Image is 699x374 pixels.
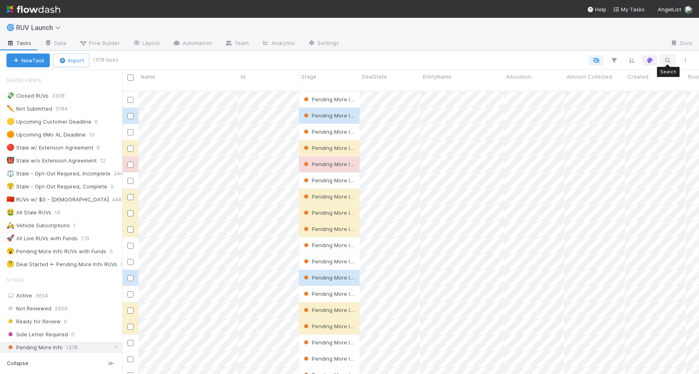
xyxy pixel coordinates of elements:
span: Pending More Info [302,161,358,167]
div: All Stale RUVs [6,207,51,218]
span: 3654 [35,292,48,299]
div: Pending More Info RUVs with Funds [6,246,106,256]
input: Toggle All Rows Selected [127,75,133,81]
span: Created [627,73,648,81]
span: Pending More Info [302,258,358,265]
div: Pending More Info [302,144,356,152]
input: Toggle Row Selected [127,145,133,152]
span: Pending More Info [302,128,358,135]
input: Toggle Row Selected [127,356,133,362]
div: Upcoming Customer Deadline [6,117,91,127]
div: Pending More Info [302,241,356,249]
div: Pending More Info [302,160,356,168]
span: 12 [100,156,114,166]
span: Allocation [506,73,531,81]
span: Saved Views [6,72,41,88]
div: Closed RUVs [6,91,49,101]
span: 1378 [66,342,78,353]
span: 😤 [6,183,15,190]
div: Active [6,291,120,301]
span: 😮 [6,248,15,254]
a: Docs [664,37,699,50]
span: Pending More Info [302,193,358,200]
input: Toggle Row Selected [127,259,133,265]
div: Stale - Opt-Out Required, Incomplete [6,169,110,179]
span: Pending More Info [6,342,63,353]
span: 344 [114,169,131,179]
span: Pending More Info [302,209,358,216]
span: Pending More Info [302,339,358,346]
span: 0 [110,182,122,192]
input: Toggle Row Selected [127,340,133,346]
a: Flow Builder [73,37,126,50]
span: 🇨🇳 [6,196,15,203]
span: 👹 [6,157,15,164]
span: 6 [97,143,108,153]
span: RUV Launch [16,24,65,32]
span: Pending More Info [302,226,358,232]
a: Automation [166,37,218,50]
div: Pending More Info [302,176,356,184]
a: Team [218,37,255,50]
span: Side Letter Required [6,329,68,340]
div: Stale w/o Extension Agreement [6,156,97,166]
span: 🚀 [6,235,15,241]
span: 0 [95,117,106,127]
span: Pending More Info [302,145,358,151]
div: Pending More Info [302,209,356,217]
span: 3308 [52,91,73,101]
div: Pending More Info [302,128,356,136]
div: Pending More Info [302,257,356,265]
span: Pending More Info [302,323,358,329]
div: Not Submitted [6,104,52,114]
span: 3 [121,259,132,269]
span: 🌀 [6,24,15,31]
span: Pending More Info [302,274,358,281]
span: 1 [73,220,84,231]
span: 19 [89,130,103,140]
div: Pending More Info [302,111,356,120]
span: Not Reviewed [6,303,51,314]
span: Stage [301,73,316,81]
span: 🟠 [6,131,15,138]
input: Toggle Row Selected [127,162,133,168]
input: Toggle Row Selected [127,178,133,184]
span: Amount Collected [567,73,612,81]
div: Pending More Info [302,338,356,346]
div: Pending More Info [302,290,356,298]
input: Toggle Row Selected [127,227,133,233]
input: Toggle Row Selected [127,129,133,135]
span: Pending More Info [302,307,358,313]
input: Toggle Row Selected [127,210,133,216]
span: Pending More Info [302,96,358,103]
div: Pending More Info [302,306,356,314]
div: Upcoming 6Mo AL Deadline [6,130,86,140]
input: Toggle Row Selected [127,113,133,119]
small: 1378 tasks [93,56,119,64]
input: Toggle Row Selected [127,97,133,103]
span: 🔴 [6,144,15,151]
input: Toggle Row Selected [127,324,133,330]
span: Pending More Info [302,177,358,184]
span: Ready for Review [6,316,61,327]
input: Toggle Row Selected [127,243,133,249]
span: Flow Builder [79,39,120,47]
span: 0 [64,316,67,327]
span: 179 [81,233,97,244]
span: 🟡 [6,118,15,125]
a: Data [38,37,73,50]
input: Toggle Row Selected [127,308,133,314]
img: avatar_15e6a745-65a2-4f19-9667-febcb12e2fc8.png [684,6,693,14]
span: ⚖️ [6,170,15,177]
span: 19 [55,207,68,218]
span: 🤮 [6,209,15,216]
span: 0 [71,329,74,340]
img: logo-inverted-e16ddd16eac7371096b0.svg [6,2,60,16]
div: Pending More Info [302,322,356,330]
input: Toggle Row Selected [127,194,133,200]
span: 4463 [112,194,133,205]
button: Import [53,53,89,67]
div: Vehicle Subscriptions [6,220,70,231]
button: NewTask [6,53,50,67]
span: 🤔 [6,261,15,267]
